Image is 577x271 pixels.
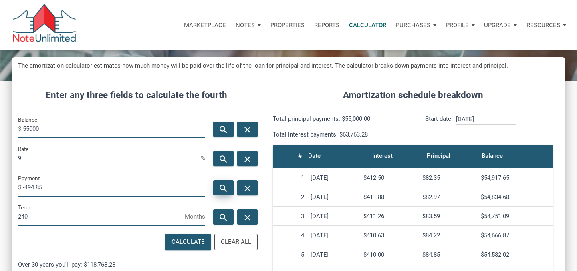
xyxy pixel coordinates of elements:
h5: The amortization calculator estimates how much money will be paid over the life of the loan for p... [18,61,559,70]
div: [DATE] [311,193,357,201]
div: $83.59 [422,213,475,220]
div: Date [308,150,321,161]
div: $54,834.68 [481,193,550,201]
p: Notes [236,22,255,29]
h4: Amortization schedule breakdown [267,88,559,102]
span: $ [18,122,23,135]
input: Rate [18,149,201,167]
div: $410.00 [363,251,416,258]
span: % [201,152,205,165]
div: $411.26 [363,213,416,220]
button: Notes [231,13,266,37]
div: 5 [276,251,304,258]
div: $411.88 [363,193,416,201]
button: search [213,151,234,166]
button: Purchases [391,13,441,37]
i: search [219,213,228,223]
div: # [298,150,302,161]
h4: Enter any three fields to calculate the fourth [18,88,255,102]
div: Interest [372,150,393,161]
button: close [237,180,258,195]
div: $54,917.65 [481,174,550,181]
img: NoteUnlimited [12,4,77,46]
div: 3 [276,213,304,220]
div: [DATE] [311,213,357,220]
button: Reports [309,13,344,37]
div: 4 [276,232,304,239]
p: Purchases [396,22,430,29]
i: search [219,125,228,135]
button: close [237,151,258,166]
div: $54,582.02 [481,251,550,258]
button: Resources [522,13,571,37]
div: Balance [482,150,503,161]
button: search [213,122,234,137]
p: Total principal payments: $55,000.00 [273,114,407,124]
label: Rate [18,144,28,154]
div: [DATE] [311,232,357,239]
input: Term [18,208,185,226]
p: Properties [270,22,305,29]
button: close [237,209,258,225]
i: close [242,213,252,223]
p: Start date [425,114,451,139]
div: $84.85 [422,251,475,258]
p: Calculator [349,22,386,29]
div: $54,751.09 [481,213,550,220]
p: Resources [527,22,560,29]
button: Upgrade [479,13,522,37]
input: Balance [23,120,205,138]
a: Properties [266,13,309,37]
i: close [242,125,252,135]
button: Profile [441,13,480,37]
i: search [219,154,228,164]
button: Calculate [165,234,211,250]
div: 2 [276,193,304,201]
div: $84.22 [422,232,475,239]
div: Clear All [221,237,251,247]
label: Payment [18,173,40,183]
span: Months [185,210,205,223]
button: Clear All [214,234,258,250]
button: Marketplace [179,13,231,37]
div: $82.97 [422,193,475,201]
p: Reports [314,22,339,29]
div: $410.63 [363,232,416,239]
label: Term [18,203,30,212]
div: 1 [276,174,304,181]
span: $ [18,181,23,194]
button: search [213,209,234,225]
div: $82.35 [422,174,475,181]
button: search [213,180,234,195]
i: close [242,183,252,193]
div: $412.50 [363,174,416,181]
p: Upgrade [484,22,511,29]
label: Balance [18,115,37,124]
button: close [237,122,258,137]
i: search [219,183,228,193]
div: $54,666.87 [481,232,550,239]
div: Calculate [171,237,205,247]
div: [DATE] [311,174,357,181]
div: Principal [427,150,450,161]
a: Calculator [344,13,391,37]
p: Over 30 years you'll pay: $118,763.28 [18,260,255,269]
input: Payment [23,179,205,197]
div: [DATE] [311,251,357,258]
p: Total interest payments: $63,763.28 [273,130,407,139]
p: Marketplace [184,22,226,29]
i: close [242,154,252,164]
p: Profile [446,22,469,29]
